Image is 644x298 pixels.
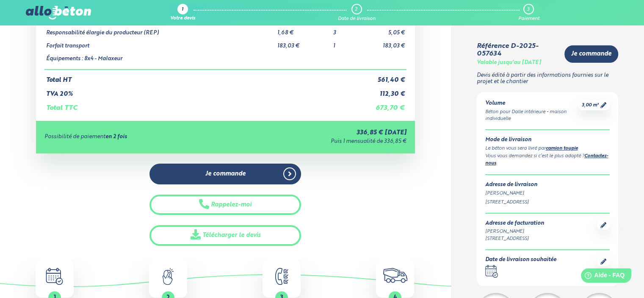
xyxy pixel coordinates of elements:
td: 183,03 € [276,36,332,50]
div: 1 [182,7,183,13]
strong: en 2 fois [105,134,127,139]
a: Télécharger le devis [149,225,301,246]
div: Valable jusqu'au [DATE] [477,60,541,66]
td: 561,40 € [365,70,406,84]
a: 1 Votre devis [170,4,195,22]
iframe: Help widget launcher [569,265,635,289]
div: Mode de livraison [485,137,610,143]
td: 673,70 € [365,97,406,112]
span: Je commande [205,170,246,178]
a: Je commande [564,45,618,63]
div: [STREET_ADDRESS] [485,235,544,242]
td: Total HT [44,70,365,84]
td: 5,05 € [365,23,406,36]
td: 3 [332,23,365,36]
td: Forfait transport [44,36,276,50]
div: Votre devis [170,16,195,22]
td: Équipements : 8x4 - Malaxeur [44,49,276,70]
div: Adresse de livraison [485,182,610,188]
div: [PERSON_NAME] [485,190,610,197]
div: Vous vous demandez si c’est le plus adapté ? . [485,153,610,168]
div: Le béton vous sera livré par [485,145,610,153]
div: Possibilité de paiement [44,134,233,140]
div: [STREET_ADDRESS] [485,199,610,206]
div: [PERSON_NAME] [485,228,544,235]
div: 336,85 € [DATE] [233,129,406,136]
div: Date de livraison souhaitée [485,257,556,263]
div: 2 [355,7,357,12]
div: Paiement [518,16,539,22]
a: Je commande [149,164,301,184]
span: Je commande [571,50,611,58]
p: Devis édité à partir des informations fournies sur le projet et le chantier [477,72,619,85]
a: 2 Date de livraison [338,4,376,22]
img: allobéton [26,6,91,19]
td: TVA 20% [44,84,365,98]
td: 112,30 € [365,84,406,98]
div: Béton pour Dalle intérieure - maison individuelle [485,109,579,123]
a: 3 Paiement [518,4,539,22]
div: Date de livraison [338,16,376,22]
img: truck.c7a9816ed8b9b1312949.png [383,268,407,283]
td: Total TTC [44,97,365,112]
td: 1,68 € [276,23,332,36]
div: 3 [527,7,529,12]
div: Adresse de facturation [485,220,544,227]
a: camion toupie [546,146,578,151]
div: Puis 1 mensualité de 336,85 € [233,139,406,145]
td: Responsabilité élargie du producteur (REP) [44,23,276,36]
td: 1 [332,36,365,50]
div: Référence D-2025-057634 [477,42,558,58]
button: Rappelez-moi [149,195,301,215]
div: Volume [485,100,579,107]
td: 183,03 € [365,36,406,50]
